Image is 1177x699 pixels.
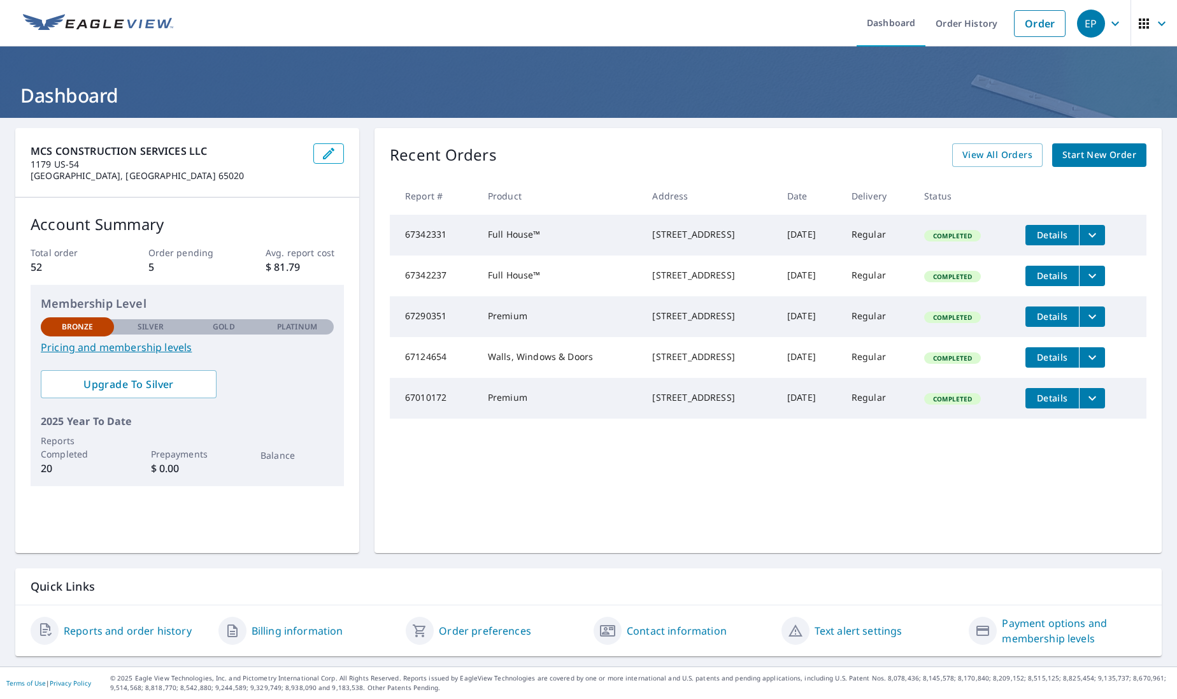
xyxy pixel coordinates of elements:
button: detailsBtn-67342237 [1025,266,1079,286]
div: [STREET_ADDRESS] [652,350,767,363]
p: Avg. report cost [266,246,344,259]
a: Contact information [627,623,727,638]
span: Completed [925,231,980,240]
td: Full House™ [478,256,643,296]
div: [STREET_ADDRESS] [652,391,767,404]
th: Status [914,177,1015,215]
a: Reports and order history [64,623,192,638]
td: [DATE] [777,378,841,419]
td: 67124654 [390,337,478,378]
p: Quick Links [31,579,1146,595]
div: [STREET_ADDRESS] [652,269,767,282]
p: Balance [260,449,334,462]
a: Billing information [252,623,343,638]
img: EV Logo [23,14,173,33]
p: Recent Orders [390,143,497,167]
p: Silver [138,321,164,333]
td: Regular [841,296,914,337]
p: MCS CONSTRUCTION SERVICES LLC [31,143,303,159]
a: Terms of Use [6,679,46,688]
td: Regular [841,337,914,378]
button: detailsBtn-67124654 [1025,347,1079,368]
a: Upgrade To Silver [41,370,217,398]
button: detailsBtn-67290351 [1025,306,1079,327]
a: Order [1014,10,1066,37]
span: Completed [925,313,980,322]
td: Premium [478,296,643,337]
p: 20 [41,461,114,476]
a: Text alert settings [815,623,902,638]
p: Platinum [277,321,317,333]
a: View All Orders [952,143,1043,167]
td: 67342237 [390,256,478,296]
button: detailsBtn-67342331 [1025,225,1079,245]
span: View All Orders [962,147,1032,163]
h1: Dashboard [15,82,1162,108]
span: Completed [925,394,980,403]
p: Order pending [148,246,227,259]
td: Premium [478,378,643,419]
td: [DATE] [777,337,841,378]
button: detailsBtn-67010172 [1025,388,1079,408]
a: Privacy Policy [50,679,91,688]
p: $ 0.00 [151,461,224,476]
p: Reports Completed [41,434,114,461]
td: Regular [841,215,914,256]
td: Regular [841,256,914,296]
p: Account Summary [31,213,344,236]
span: Completed [925,272,980,281]
p: 52 [31,259,109,275]
td: 67010172 [390,378,478,419]
button: filesDropdownBtn-67342237 [1079,266,1105,286]
td: 67342331 [390,215,478,256]
div: EP [1077,10,1105,38]
td: [DATE] [777,296,841,337]
p: [GEOGRAPHIC_DATA], [GEOGRAPHIC_DATA] 65020 [31,170,303,182]
th: Address [642,177,777,215]
a: Pricing and membership levels [41,340,334,355]
span: Details [1033,392,1071,404]
span: Details [1033,229,1071,241]
p: 2025 Year To Date [41,414,334,429]
p: Total order [31,246,109,259]
span: Start New Order [1062,147,1136,163]
p: Bronze [62,321,94,333]
a: Payment options and membership levels [1002,616,1146,646]
p: 5 [148,259,227,275]
p: Membership Level [41,295,334,312]
a: Start New Order [1052,143,1146,167]
p: © 2025 Eagle View Technologies, Inc. and Pictometry International Corp. All Rights Reserved. Repo... [110,674,1171,693]
button: filesDropdownBtn-67342331 [1079,225,1105,245]
div: [STREET_ADDRESS] [652,228,767,241]
button: filesDropdownBtn-67124654 [1079,347,1105,368]
th: Report # [390,177,478,215]
th: Delivery [841,177,914,215]
button: filesDropdownBtn-67290351 [1079,306,1105,327]
span: Details [1033,270,1071,282]
span: Upgrade To Silver [51,377,206,391]
p: $ 81.79 [266,259,344,275]
span: Details [1033,310,1071,322]
span: Completed [925,354,980,363]
span: Details [1033,351,1071,363]
div: [STREET_ADDRESS] [652,310,767,322]
p: Prepayments [151,447,224,461]
td: [DATE] [777,256,841,296]
td: Regular [841,378,914,419]
td: [DATE] [777,215,841,256]
button: filesDropdownBtn-67010172 [1079,388,1105,408]
p: 1179 US-54 [31,159,303,170]
td: Walls, Windows & Doors [478,337,643,378]
p: | [6,679,91,687]
a: Order preferences [439,623,531,638]
td: Full House™ [478,215,643,256]
th: Product [478,177,643,215]
th: Date [777,177,841,215]
td: 67290351 [390,296,478,337]
p: Gold [213,321,234,333]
